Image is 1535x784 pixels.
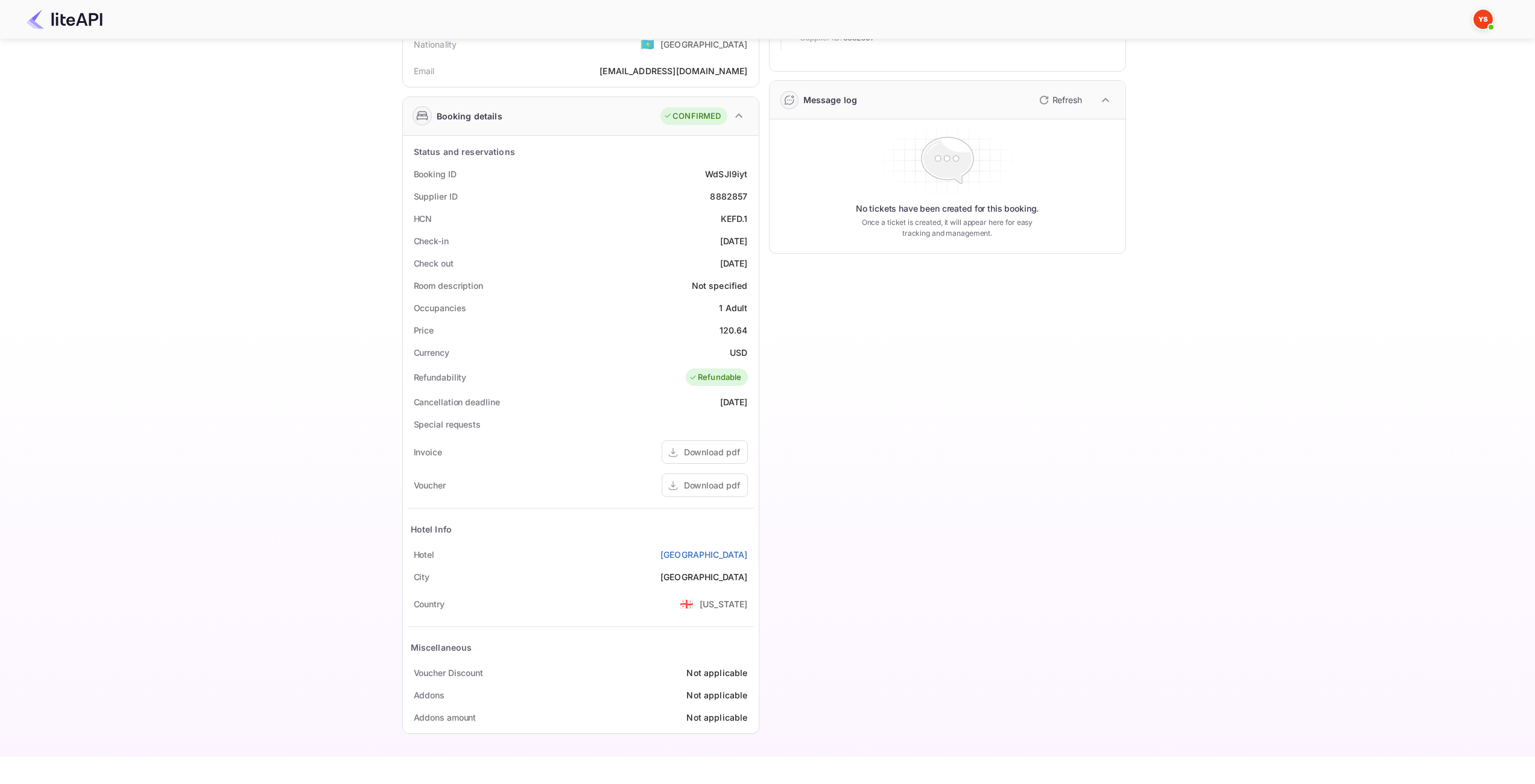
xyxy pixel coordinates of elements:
[414,39,457,49] ya-tr-span: Nationality
[600,66,747,76] ya-tr-span: [EMAIL_ADDRESS][DOMAIN_NAME]
[414,169,457,179] ya-tr-span: Booking ID
[800,33,843,42] ya-tr-span: Supplier ID:
[684,480,740,490] ya-tr-span: Download pdf
[414,419,481,429] ya-tr-span: Special requests
[720,257,748,270] div: [DATE]
[414,397,500,407] ya-tr-span: Cancellation deadline
[720,324,748,337] div: 120.64
[414,303,466,313] ya-tr-span: Occupancies
[852,217,1043,239] ya-tr-span: Once a ticket is created, it will appear here for easy tracking and management.
[700,599,748,609] ya-tr-span: [US_STATE]
[660,548,748,561] a: [GEOGRAPHIC_DATA]
[414,447,442,457] ya-tr-span: Invoice
[686,712,747,722] ya-tr-span: Not applicable
[414,347,449,358] ya-tr-span: Currency
[414,236,449,246] ya-tr-span: Check-in
[414,66,435,76] ya-tr-span: Email
[705,169,747,179] ya-tr-span: WdSJl9iyt
[1052,95,1082,105] ya-tr-span: Refresh
[414,668,483,678] ya-tr-span: Voucher Discount
[1473,10,1493,29] img: Yandex Support
[641,37,654,51] ya-tr-span: 🇰🇿
[680,597,694,610] ya-tr-span: 🇬🇪
[660,549,748,560] ya-tr-span: [GEOGRAPHIC_DATA]
[414,280,483,291] ya-tr-span: Room description
[660,572,748,582] ya-tr-span: [GEOGRAPHIC_DATA]
[1032,90,1087,110] button: Refresh
[414,147,515,157] ya-tr-span: Status and reservations
[686,668,747,678] ya-tr-span: Not applicable
[710,190,747,203] div: 8882857
[437,110,502,122] ya-tr-span: Booking details
[414,549,435,560] ya-tr-span: Hotel
[803,95,858,105] ya-tr-span: Message log
[719,303,723,313] ya-tr-span: 1
[641,33,654,55] span: United States
[856,203,1039,215] ya-tr-span: No tickets have been created for this booking.
[660,39,748,49] ya-tr-span: [GEOGRAPHIC_DATA]
[684,447,740,457] ya-tr-span: Download pdf
[414,712,476,722] ya-tr-span: Addons amount
[414,258,454,268] ya-tr-span: Check out
[414,325,434,335] ya-tr-span: Price
[414,572,430,582] ya-tr-span: City
[27,10,103,29] img: LiteAPI Logo
[411,642,472,653] ya-tr-span: Miscellaneous
[698,371,742,384] ya-tr-span: Refundable
[414,213,432,224] ya-tr-span: HCN
[414,599,445,609] ya-tr-span: Country
[411,524,452,534] ya-tr-span: Hotel Info
[686,690,747,700] ya-tr-span: Not applicable
[680,593,694,615] span: United States
[414,480,446,490] ya-tr-span: Voucher
[414,191,458,201] ya-tr-span: Supplier ID
[414,372,467,382] ya-tr-span: Refundability
[843,33,875,42] ya-tr-span: 8882857
[726,303,748,313] ya-tr-span: Adult
[730,347,747,358] ya-tr-span: USD
[414,690,445,700] ya-tr-span: Addons
[692,280,748,291] ya-tr-span: Not specified
[720,235,748,247] div: [DATE]
[720,396,748,408] div: [DATE]
[673,110,721,122] ya-tr-span: CONFIRMED
[721,213,748,224] ya-tr-span: KEFD.1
